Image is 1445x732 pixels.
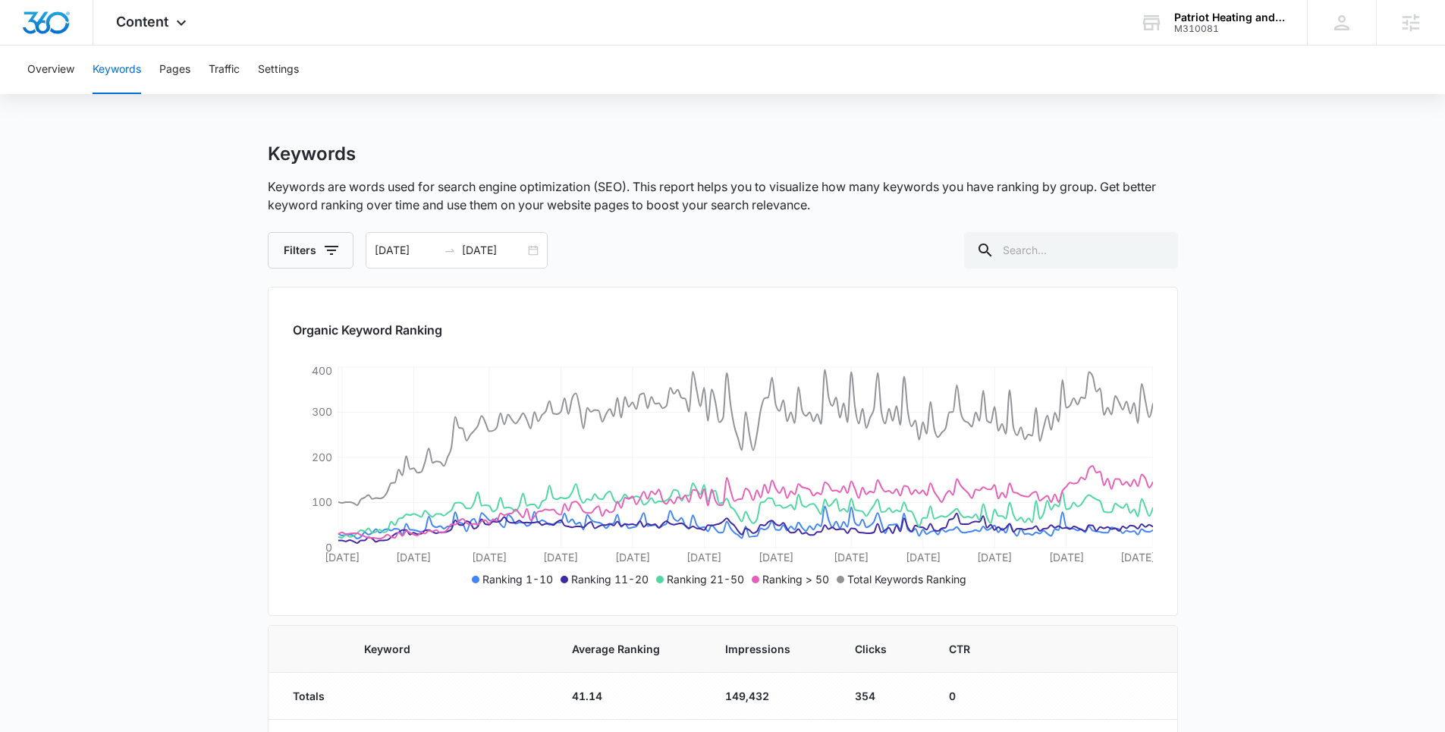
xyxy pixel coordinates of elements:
img: logo_orange.svg [24,24,36,36]
tspan: [DATE] [1120,551,1155,564]
tspan: [DATE] [834,551,869,564]
tspan: [DATE] [614,551,649,564]
tspan: [DATE] [543,551,578,564]
button: Traffic [209,46,240,94]
tspan: [DATE] [471,551,506,564]
td: 149,432 [707,673,837,720]
p: Keywords are words used for search engine optimization (SEO). This report helps you to visualize ... [268,178,1178,214]
div: v 4.0.25 [42,24,74,36]
tspan: 400 [312,364,332,377]
input: End date [462,242,525,259]
input: Start date [375,242,438,259]
span: Average Ranking [572,641,667,657]
span: Ranking 21-50 [667,573,744,586]
button: Filters [268,232,353,269]
input: Search... [964,232,1178,269]
span: Ranking 11-20 [571,573,649,586]
tspan: [DATE] [324,551,359,564]
span: Total Keywords Ranking [847,573,966,586]
button: Overview [27,46,74,94]
tspan: [DATE] [396,551,431,564]
tspan: [DATE] [758,551,793,564]
td: Totals [269,673,347,720]
img: tab_keywords_by_traffic_grey.svg [151,88,163,100]
div: Domain: [DOMAIN_NAME] [39,39,167,52]
div: account id [1174,24,1285,34]
span: swap-right [444,244,456,256]
button: Keywords [93,46,141,94]
span: Ranking 1-10 [482,573,553,586]
div: account name [1174,11,1285,24]
span: Ranking > 50 [762,573,829,586]
span: Clicks [855,641,891,657]
img: tab_domain_overview_orange.svg [41,88,53,100]
h1: Keywords [268,143,356,165]
span: to [444,244,456,256]
span: Keyword [364,641,514,657]
tspan: 300 [312,405,332,418]
span: CTR [949,641,974,657]
tspan: [DATE] [977,551,1012,564]
tspan: [DATE] [686,551,721,564]
tspan: 0 [325,541,332,554]
button: Pages [159,46,190,94]
img: website_grey.svg [24,39,36,52]
tspan: 200 [312,451,332,463]
span: Impressions [725,641,796,657]
h2: Organic Keyword Ranking [293,321,1153,339]
td: 0 [931,673,1014,720]
td: 41.14 [554,673,707,720]
span: Content [116,14,168,30]
div: Domain Overview [58,90,136,99]
tspan: [DATE] [1048,551,1083,564]
tspan: [DATE] [905,551,940,564]
button: Settings [258,46,299,94]
div: Keywords by Traffic [168,90,256,99]
tspan: 100 [312,495,332,508]
td: 354 [837,673,931,720]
